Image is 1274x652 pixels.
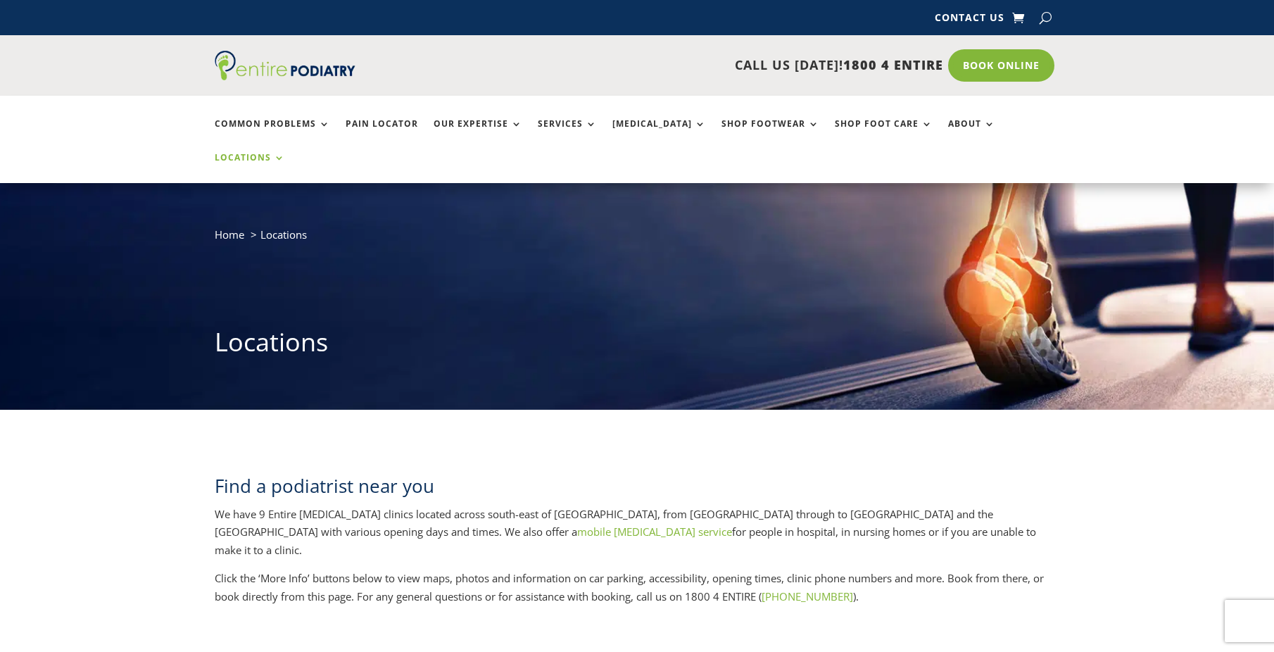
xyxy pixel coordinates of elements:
a: Shop Foot Care [835,119,933,149]
a: Shop Footwear [721,119,819,149]
a: [PHONE_NUMBER] [762,589,853,603]
h1: Locations [215,325,1059,367]
nav: breadcrumb [215,225,1059,254]
a: Book Online [948,49,1054,82]
a: [MEDICAL_DATA] [612,119,706,149]
span: 1800 4 ENTIRE [843,56,943,73]
a: Pain Locator [346,119,418,149]
span: Locations [260,227,307,242]
p: Click the ‘More Info’ buttons below to view maps, photos and information on car parking, accessib... [215,570,1059,606]
a: mobile [MEDICAL_DATA] service [577,525,732,539]
a: Contact Us [935,13,1004,28]
a: Locations [215,153,285,183]
a: Our Expertise [434,119,522,149]
p: CALL US [DATE]! [410,56,943,75]
a: Common Problems [215,119,330,149]
img: logo (1) [215,51,355,80]
a: About [948,119,995,149]
a: Home [215,227,244,242]
h2: Find a podiatrist near you [215,473,1059,506]
a: Entire Podiatry [215,69,355,83]
a: Services [538,119,597,149]
p: We have 9 Entire [MEDICAL_DATA] clinics located across south-east of [GEOGRAPHIC_DATA], from [GEO... [215,506,1059,570]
